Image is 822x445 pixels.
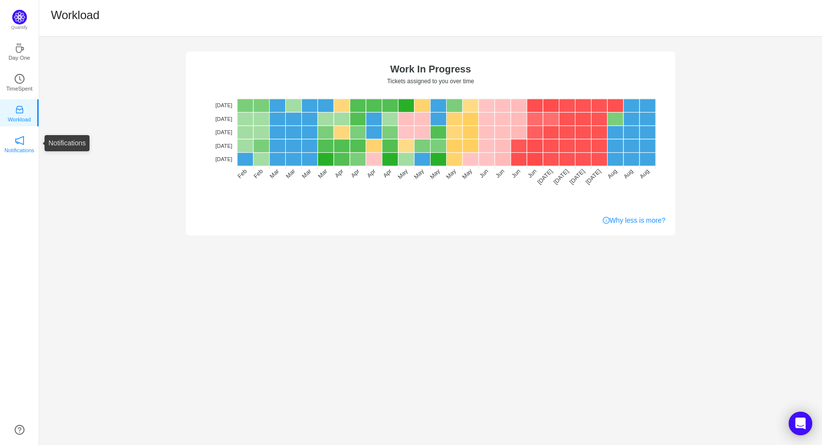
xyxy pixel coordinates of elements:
[568,168,586,186] tspan: [DATE]
[15,77,24,87] a: icon: clock-circleTimeSpent
[215,102,232,108] tspan: [DATE]
[461,168,474,181] tspan: May
[494,168,506,180] tspan: Jun
[11,24,28,31] p: Quantify
[15,74,24,84] i: icon: clock-circle
[510,168,522,180] tspan: Jun
[478,168,490,180] tspan: Jun
[15,108,24,117] a: icon: inboxWorkload
[382,168,393,179] tspan: Apr
[15,136,24,145] i: icon: notification
[15,43,24,53] i: icon: coffee
[390,64,471,74] text: Work In Progress
[622,168,635,180] tspan: Aug
[317,168,329,180] tspan: Mar
[215,143,232,149] tspan: [DATE]
[334,168,345,179] tspan: Apr
[396,168,409,181] tspan: May
[15,139,24,148] a: icon: notificationNotifications
[300,168,313,180] tspan: Mar
[349,168,361,179] tspan: Apr
[526,168,538,180] tspan: Jun
[789,412,812,435] div: Open Intercom Messenger
[603,217,610,224] i: icon: info-circle
[6,84,33,93] p: TimeSpent
[215,156,232,162] tspan: [DATE]
[584,168,602,186] tspan: [DATE]
[639,168,651,180] tspan: Aug
[236,167,249,180] tspan: Feb
[15,105,24,115] i: icon: inbox
[15,425,24,435] a: icon: question-circle
[215,116,232,122] tspan: [DATE]
[12,10,27,24] img: Quantify
[215,129,232,135] tspan: [DATE]
[365,168,377,179] tspan: Apr
[387,78,474,85] text: Tickets assigned to you over time
[15,46,24,56] a: icon: coffeeDay One
[429,168,441,181] tspan: May
[445,168,457,181] tspan: May
[412,168,425,181] tspan: May
[284,168,297,180] tspan: Mar
[252,167,265,180] tspan: Feb
[4,146,34,155] p: Notifications
[8,53,30,62] p: Day One
[269,168,281,180] tspan: Mar
[603,215,665,226] a: Why less is more?
[606,168,618,180] tspan: Aug
[51,8,99,23] h1: Workload
[8,115,31,124] p: Workload
[552,168,570,186] tspan: [DATE]
[536,168,554,186] tspan: [DATE]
